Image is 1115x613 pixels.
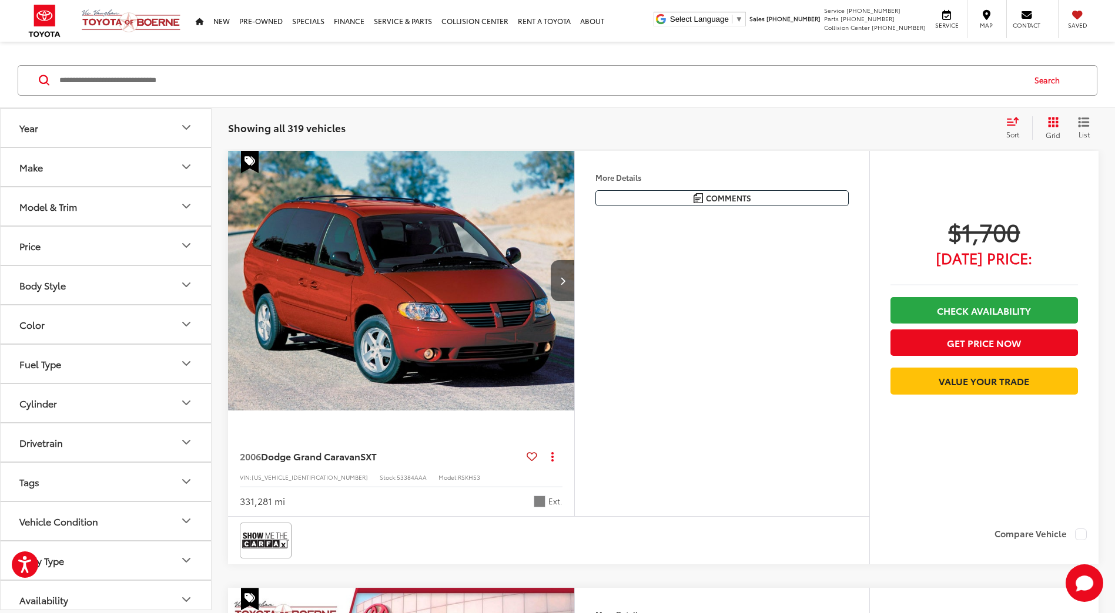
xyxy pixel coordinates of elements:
div: Model & Trim [179,199,193,213]
span: List [1078,129,1090,139]
button: Toggle Chat Window [1066,564,1103,602]
span: [PHONE_NUMBER] [766,14,821,23]
span: Saved [1064,21,1090,29]
span: Select Language [670,15,729,23]
a: Select Language​ [670,15,743,23]
img: 2006 Dodge Grand Caravan SXT [227,151,575,412]
button: Get Price Now [890,329,1078,356]
div: Year [179,120,193,134]
button: Fuel TypeFuel Type [1,345,212,383]
button: Model & TrimModel & Trim [1,187,212,225]
span: Special [241,588,259,610]
span: Parts [824,14,839,23]
span: Showing all 319 vehicles [228,120,346,134]
div: Tags [19,476,39,487]
div: Price [19,240,41,251]
button: CylinderCylinder [1,384,212,422]
span: Stock: [380,473,397,481]
button: Body StyleBody Style [1,266,212,304]
div: Availability [19,594,68,605]
span: Grid [1046,130,1060,140]
button: Select sort value [1000,116,1032,140]
button: Grid View [1032,116,1069,140]
div: Fuel Type [19,358,61,369]
button: Next image [551,260,574,301]
button: Actions [542,446,562,466]
button: Vehicle ConditionVehicle Condition [1,502,212,540]
div: Cylinder [179,396,193,410]
h4: More Details [595,173,849,181]
span: Ext. [548,496,562,507]
svg: Start Chat [1066,564,1103,602]
div: Cylinder [19,398,57,409]
div: Year [19,122,38,133]
div: Color [179,317,193,331]
span: [DATE] Price: [890,252,1078,264]
span: Sort [1006,129,1019,139]
div: Fuel Type [179,356,193,371]
div: Drivetrain [179,435,193,449]
span: Special [241,151,259,173]
span: [PHONE_NUMBER] [872,23,926,32]
div: Make [19,161,43,173]
label: Compare Vehicle [995,528,1087,540]
button: List View [1069,116,1099,140]
span: Dodge Grand Caravan [261,449,360,463]
button: TagsTags [1,463,212,501]
span: Service [824,6,845,15]
div: Vehicle Condition [179,514,193,528]
span: [PHONE_NUMBER] [846,6,900,15]
button: ColorColor [1,305,212,343]
button: YearYear [1,109,212,147]
span: Collision Center [824,23,870,32]
div: Model & Trim [19,201,77,212]
img: Comments [694,193,703,203]
span: $1,700 [890,217,1078,246]
span: Map [973,21,999,29]
div: Make [179,160,193,174]
button: Comments [595,190,849,206]
span: RSKH53 [458,473,480,481]
div: 331,281 mi [240,494,285,508]
a: Check Availability [890,297,1078,324]
button: PricePrice [1,227,212,265]
input: Search by Make, Model, or Keyword [58,66,1023,95]
div: 2006 Dodge Grand Caravan SXT 0 [227,151,575,411]
img: View CARFAX report [242,525,289,556]
span: Sales [749,14,765,23]
span: ▼ [735,15,743,23]
button: MakeMake [1,148,212,186]
div: Body Style [19,279,66,291]
img: Vic Vaughan Toyota of Boerne [81,9,181,33]
span: Model: [438,473,458,481]
button: Search [1023,66,1077,95]
span: 53384AAA [397,473,427,481]
div: Availability [179,592,193,607]
span: VIN: [240,473,252,481]
span: [PHONE_NUMBER] [841,14,895,23]
span: dropdown dots [551,452,554,461]
div: Body Type [179,553,193,567]
a: Value Your Trade [890,368,1078,394]
div: Color [19,319,45,330]
div: Vehicle Condition [19,516,98,527]
span: Contact [1013,21,1040,29]
span: 2006 [240,449,261,463]
span: Comments [706,193,751,204]
button: DrivetrainDrivetrain [1,423,212,462]
div: Price [179,238,193,252]
a: 2006Dodge Grand CaravanSXT [240,450,522,463]
div: Body Style [179,278,193,292]
div: Tags [179,474,193,489]
button: Body TypeBody Type [1,541,212,580]
a: 2006 Dodge Grand Caravan SXT2006 Dodge Grand Caravan SXT2006 Dodge Grand Caravan SXT2006 Dodge Gr... [227,151,575,411]
span: [US_VEHICLE_IDENTIFICATION_NUMBER] [252,473,368,481]
span: Service [933,21,960,29]
div: Body Type [19,555,64,566]
span: Brilliant Black Crystal Pearlcoat [534,496,545,507]
div: Drivetrain [19,437,63,448]
span: SXT [360,449,377,463]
